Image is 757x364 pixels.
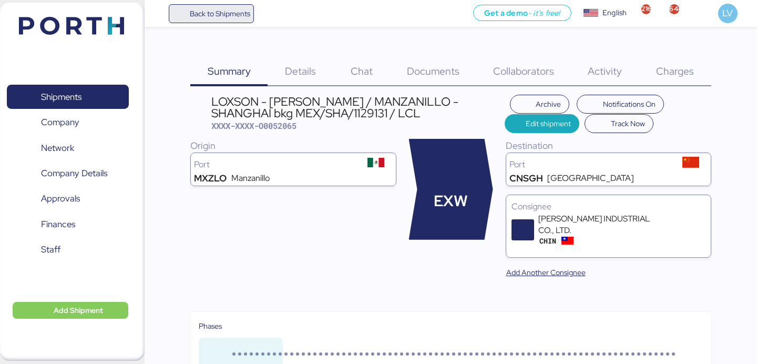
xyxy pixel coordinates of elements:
[722,6,733,20] span: LV
[7,238,129,262] a: Staff
[526,117,571,130] span: Edit shipment
[547,174,634,183] div: [GEOGRAPHIC_DATA]
[190,139,396,153] div: Origin
[7,187,129,211] a: Approvals
[611,117,645,130] span: Track Now
[538,213,664,236] div: [PERSON_NAME] INDUSTRIAL CO., LTD.
[231,174,270,183] div: Manzanillo
[199,320,702,332] div: Phases
[577,95,664,114] button: Notifications On
[407,64,459,78] span: Documents
[285,64,316,78] span: Details
[41,217,75,232] span: Finances
[509,174,543,183] div: CNSGH
[208,64,251,78] span: Summary
[7,213,129,237] a: Finances
[211,96,505,119] div: LOXSON - [PERSON_NAME] / MANZANILLO - SHANGHAI bkg MEX/SHA/1129131 / LCL
[169,4,254,23] a: Back to Shipments
[54,304,103,317] span: Add Shipment
[190,7,250,20] span: Back to Shipments
[603,98,656,110] span: Notifications On
[41,115,79,130] span: Company
[41,140,74,156] span: Network
[509,160,674,169] div: Port
[41,191,80,206] span: Approvals
[41,166,107,181] span: Company Details
[512,200,705,213] div: Consignee
[7,110,129,135] a: Company
[505,114,580,133] button: Edit shipment
[211,120,296,131] span: XXXX-XXXX-O0052065
[41,89,81,105] span: Shipments
[41,242,60,257] span: Staff
[7,136,129,160] a: Network
[7,85,129,109] a: Shipments
[506,139,711,153] div: Destination
[588,64,622,78] span: Activity
[498,263,594,282] button: Add Another Consignee
[7,161,129,186] a: Company Details
[13,302,128,319] button: Add Shipment
[151,5,169,23] button: Menu
[602,7,627,18] div: English
[434,190,468,213] span: EXW
[194,174,227,183] div: MXZLO
[493,64,554,78] span: Collaborators
[351,64,373,78] span: Chat
[585,114,653,133] button: Track Now
[194,160,359,169] div: Port
[656,64,694,78] span: Charges
[510,95,570,114] button: Archive
[506,266,586,279] span: Add Another Consignee
[536,98,561,110] span: Archive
